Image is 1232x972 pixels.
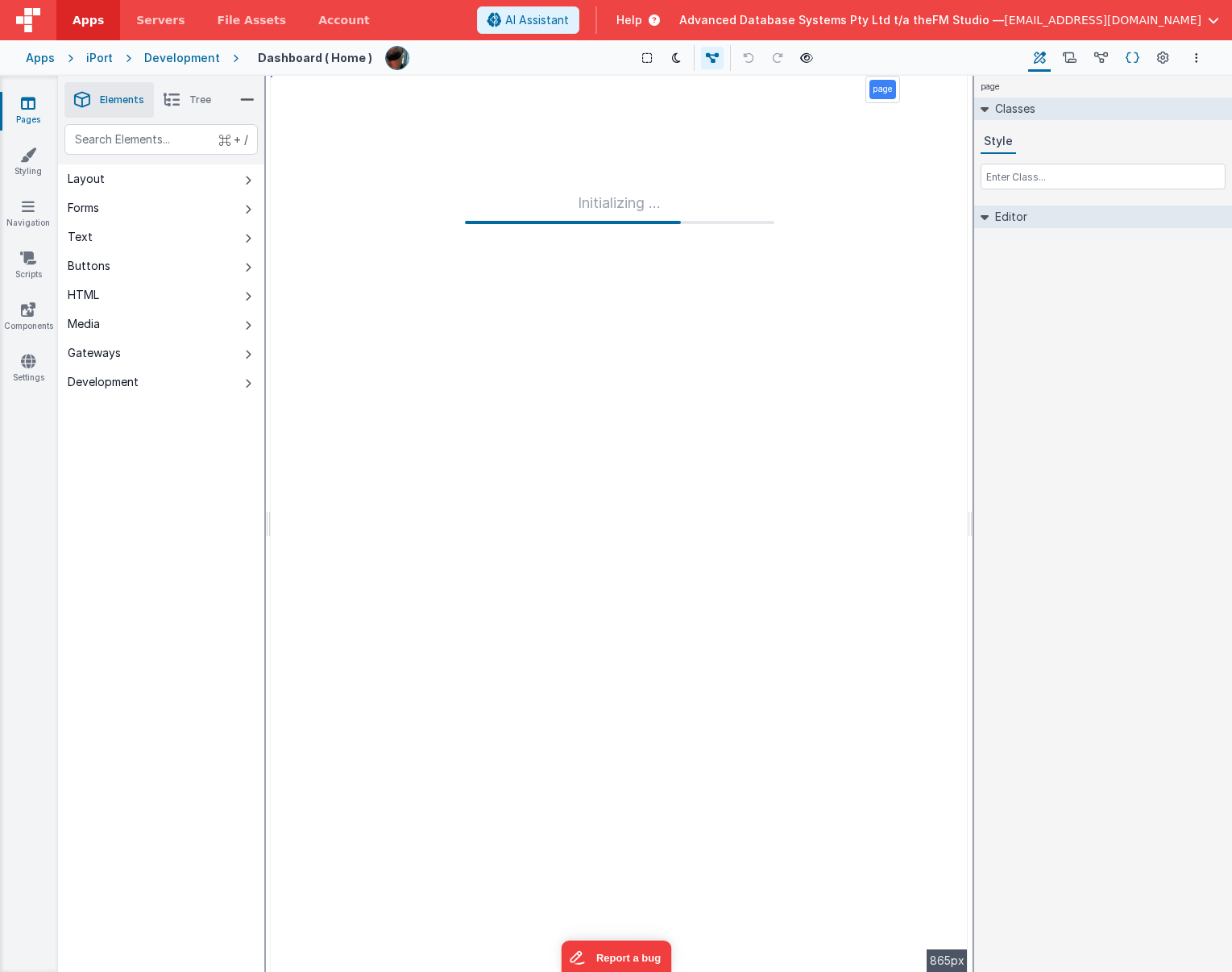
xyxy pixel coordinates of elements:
[1004,12,1201,28] span: [EMAIL_ADDRESS][DOMAIN_NAME]
[927,949,968,972] div: 865px
[1187,48,1206,68] button: Options
[144,50,220,66] div: Development
[68,200,99,216] div: Forms
[616,12,642,28] span: Help
[873,83,893,96] p: page
[981,130,1016,154] button: Style
[679,12,1219,28] button: Advanced Database Systems Pty Ltd t/a theFM Studio — [EMAIL_ADDRESS][DOMAIN_NAME]
[989,206,1027,228] h2: Editor
[386,47,409,69] img: 51bd7b176fb848012b2e1c8b642a23b7
[974,76,1006,98] h4: page
[679,12,1004,28] span: Advanced Database Systems Pty Ltd t/a theFM Studio —
[86,50,113,66] div: iPort
[58,193,264,222] button: Forms
[989,98,1035,120] h2: Classes
[258,52,372,64] h4: Dashboard ( Home )
[68,229,93,245] div: Text
[68,316,100,332] div: Media
[189,93,211,106] span: Tree
[64,124,258,155] input: Search Elements...
[68,287,99,303] div: HTML
[68,171,105,187] div: Layout
[58,339,264,368] button: Gateways
[68,345,121,361] div: Gateways
[477,6,579,34] button: AI Assistant
[58,309,264,339] button: Media
[26,50,55,66] div: Apps
[68,258,110,274] div: Buttons
[58,280,264,309] button: HTML
[58,251,264,280] button: Buttons
[981,164,1226,189] input: Enter Class...
[271,76,968,972] div: -->
[100,93,144,106] span: Elements
[218,12,287,28] span: File Assets
[465,192,774,224] div: Initializing ...
[136,12,185,28] span: Servers
[58,368,264,397] button: Development
[58,164,264,193] button: Layout
[68,374,139,390] div: Development
[73,12,104,28] span: Apps
[505,12,569,28] span: AI Assistant
[219,124,248,155] span: + /
[58,222,264,251] button: Text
